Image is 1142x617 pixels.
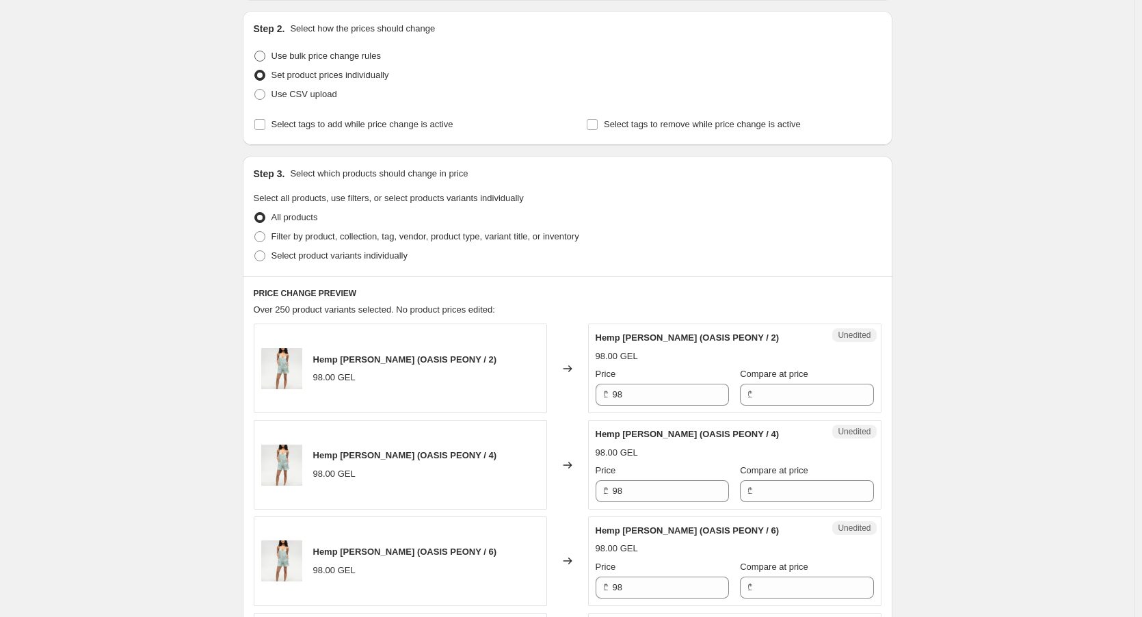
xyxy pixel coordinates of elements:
span: Compare at price [740,562,808,572]
p: Select how the prices should change [290,22,435,36]
span: ₾ [604,389,609,399]
span: ₾ [748,389,753,399]
span: Hemp [PERSON_NAME] (OASIS PEONY / 6) [596,525,779,536]
span: Hemp [PERSON_NAME] (OASIS PEONY / 4) [313,450,496,460]
span: Unedited [838,523,871,534]
h6: PRICE CHANGE PREVIEW [254,288,881,299]
img: Green-Relaxed-Fit-Button-Front-A-Line-Romper-TCW6190-5319_5_80x.jpg [261,445,302,486]
img: Green-Relaxed-Fit-Button-Front-A-Line-Romper-TCW6190-5319_5_80x.jpg [261,348,302,389]
span: Price [596,369,616,379]
p: Select which products should change in price [290,167,468,181]
span: Select tags to remove while price change is active [604,119,801,129]
span: Filter by product, collection, tag, vendor, product type, variant title, or inventory [271,231,579,241]
h2: Step 3. [254,167,285,181]
span: ₾ [748,486,753,496]
span: Price [596,465,616,475]
div: 98.00 GEL [313,467,356,481]
span: All products [271,212,318,222]
span: ₾ [604,486,609,496]
div: 98.00 GEL [313,564,356,577]
span: ₾ [604,582,609,592]
div: 98.00 GEL [596,350,638,363]
div: 98.00 GEL [596,542,638,555]
img: Green-Relaxed-Fit-Button-Front-A-Line-Romper-TCW6190-5319_5_80x.jpg [261,540,302,581]
span: Select tags to add while price change is active [271,119,453,129]
span: Set product prices individually [271,70,389,80]
span: Use CSV upload [271,89,337,99]
div: 98.00 GEL [596,446,638,460]
span: Compare at price [740,369,808,379]
h2: Step 2. [254,22,285,36]
span: ₾ [748,582,753,592]
span: Select product variants individually [271,250,408,261]
span: Price [596,562,616,572]
span: Hemp [PERSON_NAME] (OASIS PEONY / 4) [596,429,779,439]
span: Hemp [PERSON_NAME] (OASIS PEONY / 6) [313,547,496,557]
span: Unedited [838,426,871,437]
span: Over 250 product variants selected. No product prices edited: [254,304,495,315]
span: Compare at price [740,465,808,475]
span: Hemp [PERSON_NAME] (OASIS PEONY / 2) [313,354,496,365]
span: Select all products, use filters, or select products variants individually [254,193,524,203]
span: Unedited [838,330,871,341]
span: Use bulk price change rules [271,51,381,61]
span: Hemp [PERSON_NAME] (OASIS PEONY / 2) [596,332,779,343]
div: 98.00 GEL [313,371,356,384]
